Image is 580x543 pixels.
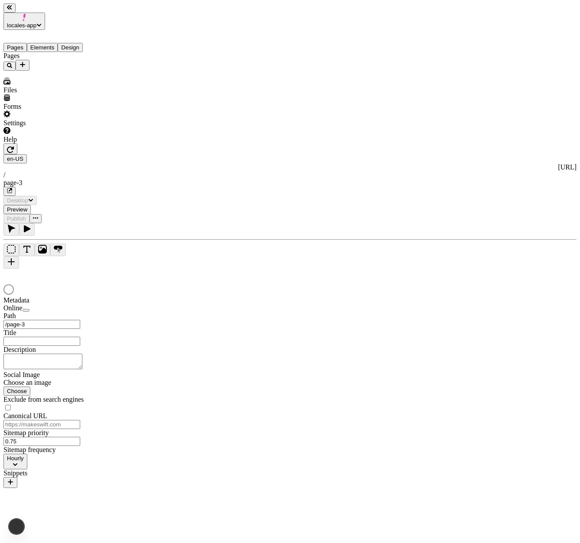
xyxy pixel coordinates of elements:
[3,296,108,304] div: Metadata
[3,154,27,163] button: Open locale picker
[16,60,29,71] button: Add new
[3,103,108,111] div: Forms
[3,396,84,403] span: Exclude from search engines
[3,43,27,52] button: Pages
[3,329,16,336] span: Title
[3,304,23,312] span: Online
[3,196,37,205] button: Desktop
[7,455,24,462] span: Hourly
[3,86,108,94] div: Files
[3,52,108,60] div: Pages
[3,136,108,143] div: Help
[19,244,35,256] button: Text
[3,412,47,419] span: Canonical URL
[3,119,108,127] div: Settings
[7,215,26,222] span: Publish
[3,469,108,477] div: Snippets
[3,312,16,319] span: Path
[3,379,108,387] div: Choose an image
[3,171,577,179] div: /
[7,156,23,162] span: en-US
[3,205,31,214] button: Preview
[7,197,28,204] span: Desktop
[27,43,58,52] button: Elements
[3,179,577,187] div: page-3
[7,388,27,394] span: Choose
[3,371,40,378] span: Social Image
[58,43,83,52] button: Design
[3,387,30,396] button: Choose
[50,244,66,256] button: Button
[3,163,577,171] div: [URL]
[3,429,49,436] span: Sitemap priority
[3,446,55,453] span: Sitemap frequency
[3,454,27,469] button: Hourly
[3,13,45,30] button: locales-app
[35,244,50,256] button: Image
[3,346,36,353] span: Description
[7,22,36,29] span: locales-app
[3,420,80,429] input: https://makeswift.com
[3,244,19,256] button: Box
[3,214,29,223] button: Publish
[7,206,27,213] span: Preview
